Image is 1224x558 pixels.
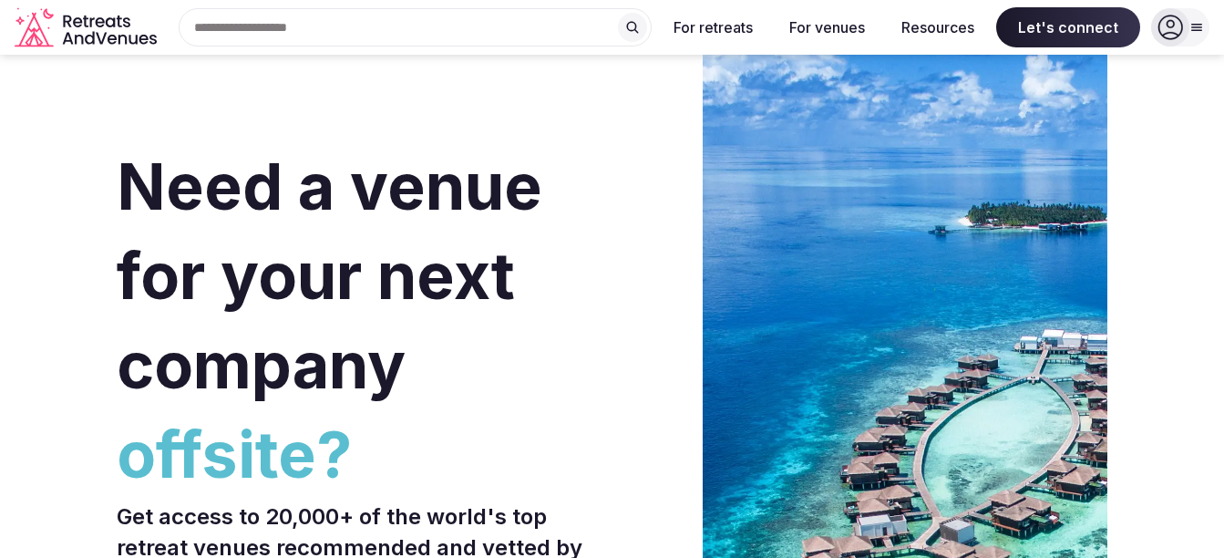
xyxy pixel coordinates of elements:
[996,7,1140,47] span: Let's connect
[659,7,767,47] button: For retreats
[117,410,605,500] span: offsite?
[887,7,989,47] button: Resources
[15,7,160,48] svg: Retreats and Venues company logo
[15,7,160,48] a: Visit the homepage
[117,148,542,404] span: Need a venue for your next company
[775,7,879,47] button: For venues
